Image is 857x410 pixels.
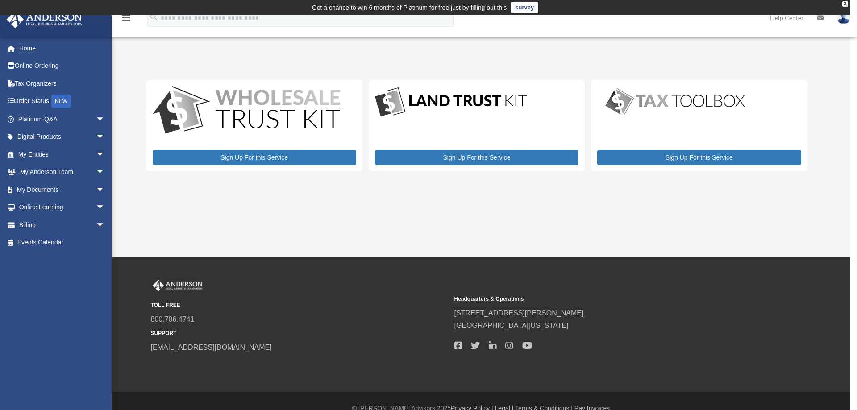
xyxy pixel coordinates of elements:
a: Online Learningarrow_drop_down [6,199,118,216]
small: Headquarters & Operations [454,294,752,304]
a: Online Ordering [6,57,118,75]
span: arrow_drop_down [96,110,114,128]
a: My Documentsarrow_drop_down [6,181,118,199]
i: menu [121,12,131,23]
div: NEW [51,95,71,108]
a: Sign Up For this Service [153,150,356,165]
a: Events Calendar [6,234,118,252]
div: Get a chance to win 6 months of Platinum for free just by filling out this [312,2,507,13]
a: Digital Productsarrow_drop_down [6,128,114,146]
span: arrow_drop_down [96,163,114,182]
img: Anderson Advisors Platinum Portal [4,11,85,28]
a: Order StatusNEW [6,92,118,111]
img: Anderson Advisors Platinum Portal [151,280,204,291]
a: Sign Up For this Service [597,150,801,165]
span: arrow_drop_down [96,145,114,164]
img: User Pic [837,11,850,24]
a: Platinum Q&Aarrow_drop_down [6,110,118,128]
small: SUPPORT [151,329,448,338]
a: survey [511,2,538,13]
span: arrow_drop_down [96,216,114,234]
a: Sign Up For this Service [375,150,578,165]
small: TOLL FREE [151,301,448,310]
a: [GEOGRAPHIC_DATA][US_STATE] [454,322,569,329]
a: My Anderson Teamarrow_drop_down [6,163,118,181]
a: Tax Organizers [6,75,118,92]
img: WS-Trust-Kit-lgo-1.jpg [153,86,340,136]
a: Billingarrow_drop_down [6,216,118,234]
a: My Entitiesarrow_drop_down [6,145,118,163]
span: arrow_drop_down [96,128,114,146]
span: arrow_drop_down [96,199,114,217]
a: [EMAIL_ADDRESS][DOMAIN_NAME] [151,344,272,351]
a: [STREET_ADDRESS][PERSON_NAME] [454,309,584,317]
i: search [149,12,159,22]
a: Home [6,39,118,57]
img: LandTrust_lgo-1.jpg [375,86,527,119]
a: menu [121,16,131,23]
img: taxtoolbox_new-1.webp [597,86,753,117]
a: 800.706.4741 [151,315,195,323]
div: close [842,1,848,7]
span: arrow_drop_down [96,181,114,199]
